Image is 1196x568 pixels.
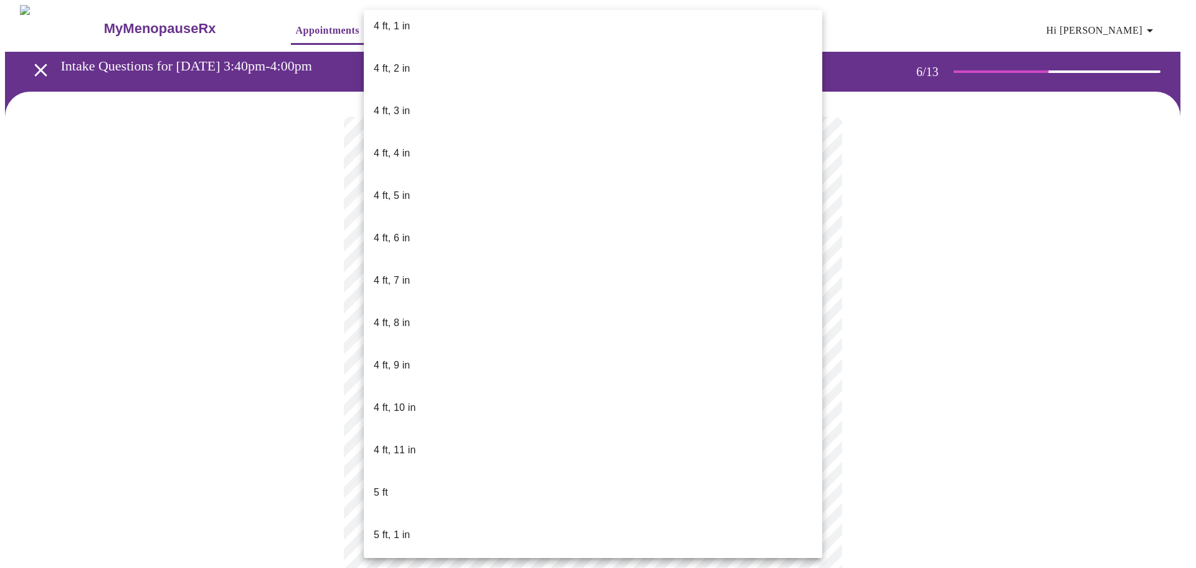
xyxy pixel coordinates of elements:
p: 4 ft, 4 in [374,146,410,161]
p: 4 ft, 10 in [374,400,415,415]
p: 5 ft, 1 in [374,527,410,542]
p: 4 ft, 6 in [374,231,410,246]
p: 5 ft [374,485,388,500]
p: 4 ft, 2 in [374,61,410,76]
p: 4 ft, 8 in [374,315,410,330]
p: 4 ft, 7 in [374,273,410,288]
p: 4 ft, 1 in [374,19,410,34]
p: 4 ft, 9 in [374,358,410,373]
p: 4 ft, 11 in [374,443,415,458]
p: 4 ft, 5 in [374,188,410,203]
p: 4 ft, 3 in [374,103,410,118]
